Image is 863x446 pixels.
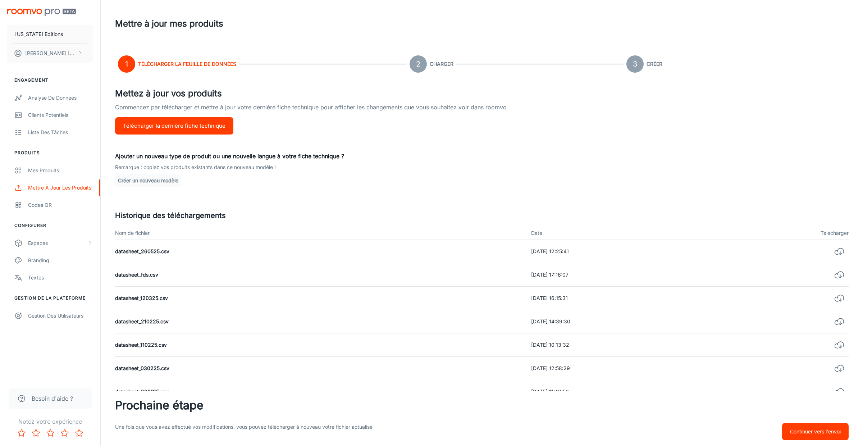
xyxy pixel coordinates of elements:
div: Gestion des utilisateurs [28,312,93,320]
td: datasheet_fds.csv [115,263,525,287]
p: [US_STATE] Editions [15,30,63,38]
td: datasheet_260525.csv [115,240,525,263]
td: [DATE] 11:49:50 [525,380,721,404]
td: datasheet_280125.csv [115,380,525,404]
h3: Prochaine étape [115,397,849,414]
td: [DATE] 16:15:31 [525,287,721,310]
p: [PERSON_NAME] [PERSON_NAME] [25,49,76,57]
td: [DATE] 14:39:30 [525,310,721,333]
div: Mettre à jour les produits [28,184,93,192]
div: Textes [28,274,93,282]
button: Rate 4 star [58,426,72,440]
th: Nom de fichier [115,227,525,240]
h1: Mettre à jour mes produits [115,17,223,30]
td: datasheet_120325.csv [115,287,525,310]
button: Créer un nouveau modèle [115,174,181,187]
p: Notez votre expérience [6,417,95,426]
span: Besoin d'aide ? [32,394,73,403]
h4: Mettez à jour vos produits [115,87,849,100]
div: Espaces [28,239,87,247]
button: Rate 3 star [43,426,58,440]
div: Clients potentiels [28,111,93,119]
h6: Télécharger la feuille de données [138,60,236,68]
button: [PERSON_NAME] [PERSON_NAME] [7,44,93,63]
td: datasheet_030225.csv [115,357,525,380]
button: [US_STATE] Editions [7,25,93,44]
img: Roomvo PRO Beta [7,9,76,16]
div: Liste des tâches [28,128,93,136]
th: Date [525,227,721,240]
h6: Charger [430,60,453,68]
button: Télécharger la dernière fiche technique [115,117,233,135]
td: [DATE] 10:13:32 [525,333,721,357]
text: 3 [633,60,637,68]
td: [DATE] 17:16:07 [525,263,721,287]
div: Branding [28,256,93,264]
p: Une fois que vous avez effectué vos modifications, vous pouvez télécharger à nouveau votre fichie... [115,423,592,440]
td: [DATE] 12:25:41 [525,240,721,263]
div: Codes QR [28,201,93,209]
text: 2 [416,60,420,68]
div: Analyse de données [28,94,93,102]
td: datasheet_110225.csv [115,333,525,357]
button: Rate 2 star [29,426,43,440]
td: datasheet_210225.csv [115,310,525,333]
text: 1 [125,60,128,68]
button: Rate 1 star [14,426,29,440]
th: Télécharger [721,227,849,240]
button: Rate 5 star [72,426,86,440]
p: Remarque : copiez vos produits existants dans ce nouveau modèle ! [115,163,849,171]
p: Ajouter un nouveau type de produit ou une nouvelle langue à votre fiche technique ? [115,152,849,160]
button: Continuer vers l'envoi [782,423,849,440]
h6: Créer [647,60,662,68]
p: Commencez par télécharger et mettre à jour votre dernière fiche technique pour afficher les chang... [115,103,849,117]
h5: Historique des téléchargements [115,210,849,221]
td: [DATE] 12:58:29 [525,357,721,380]
div: Mes produits [28,167,93,174]
p: Continuer vers l'envoi [790,428,841,436]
